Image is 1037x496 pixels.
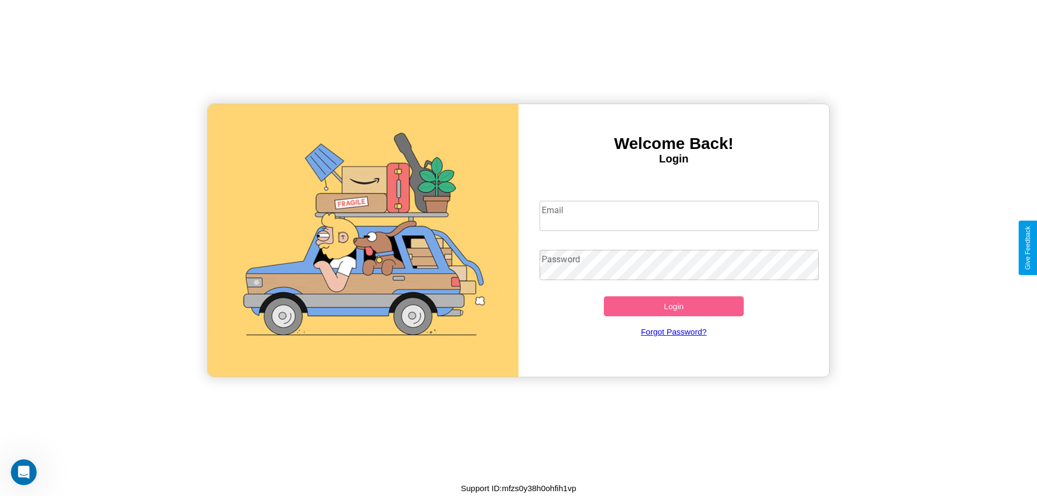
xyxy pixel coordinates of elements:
[1024,226,1032,270] div: Give Feedback
[11,459,37,485] iframe: Intercom live chat
[518,134,829,153] h3: Welcome Back!
[461,481,576,495] p: Support ID: mfzs0y38h0ohfih1vp
[604,296,744,316] button: Login
[518,153,829,165] h4: Login
[534,316,814,347] a: Forgot Password?
[208,104,518,377] img: gif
